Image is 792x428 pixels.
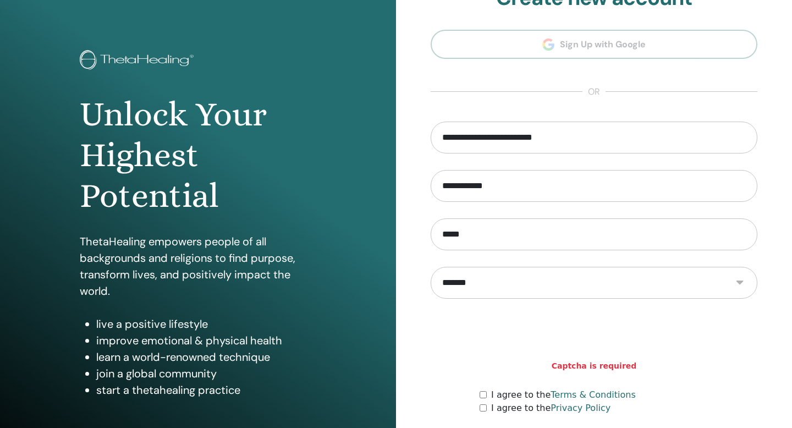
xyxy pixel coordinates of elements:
p: ThetaHealing empowers people of all backgrounds and religions to find purpose, transform lives, a... [80,233,316,299]
label: I agree to the [491,388,636,402]
li: improve emotional & physical health [96,332,316,349]
li: learn a world-renowned technique [96,349,316,365]
li: live a positive lifestyle [96,316,316,332]
label: I agree to the [491,402,610,415]
iframe: reCAPTCHA [510,315,678,358]
a: Privacy Policy [551,403,610,413]
h1: Unlock Your Highest Potential [80,94,316,217]
strong: Captcha is required [552,360,637,372]
span: or [582,85,606,98]
a: Terms & Conditions [551,389,635,400]
li: start a thetahealing practice [96,382,316,398]
li: join a global community [96,365,316,382]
